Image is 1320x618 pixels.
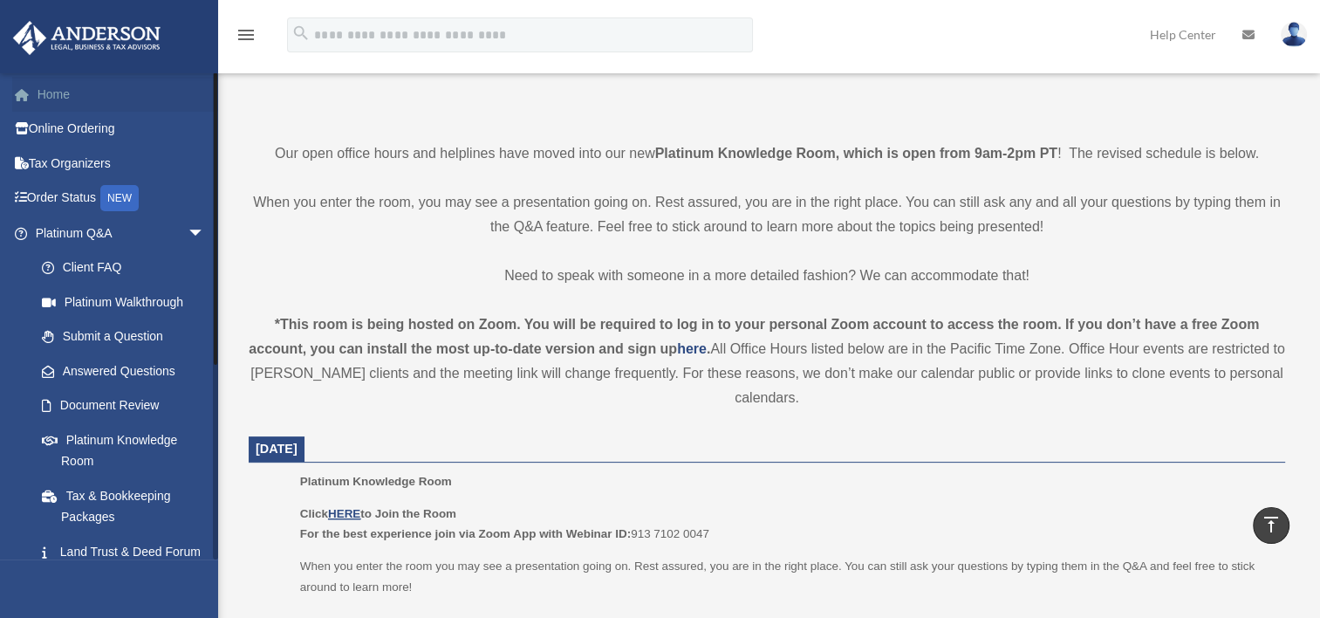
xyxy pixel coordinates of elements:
div: NEW [100,185,139,211]
a: Land Trust & Deed Forum [24,534,231,569]
a: Submit a Question [24,319,231,354]
i: search [291,24,311,43]
a: here [677,341,707,356]
i: menu [236,24,256,45]
a: Document Review [24,388,231,423]
i: vertical_align_top [1261,514,1282,535]
a: Order StatusNEW [12,181,231,216]
a: Home [12,77,231,112]
a: Answered Questions [24,354,231,388]
a: Client FAQ [24,251,231,285]
a: vertical_align_top [1253,507,1289,544]
div: All Office Hours listed below are in the Pacific Time Zone. Office Hour events are restricted to ... [249,312,1285,410]
b: For the best experience join via Zoom App with Webinar ID: [300,527,631,540]
a: Platinum Knowledge Room [24,422,222,478]
strong: . [707,341,710,356]
a: Platinum Walkthrough [24,285,231,319]
img: Anderson Advisors Platinum Portal [8,21,166,55]
p: Our open office hours and helplines have moved into our new ! The revised schedule is below. [249,141,1285,166]
a: Tax Organizers [12,146,231,181]
p: 913 7102 0047 [300,504,1273,545]
a: menu [236,31,256,45]
a: Platinum Q&Aarrow_drop_down [12,216,231,251]
strong: *This room is being hosted on Zoom. You will be required to log in to your personal Zoom account ... [249,317,1259,356]
p: When you enter the room, you may see a presentation going on. Rest assured, you are in the right ... [249,190,1285,239]
b: Click to Join the Room [300,507,456,520]
a: Tax & Bookkeeping Packages [24,478,231,534]
a: Online Ordering [12,112,231,147]
p: Need to speak with someone in a more detailed fashion? We can accommodate that! [249,264,1285,288]
img: User Pic [1281,22,1307,47]
strong: Platinum Knowledge Room, which is open from 9am-2pm PT [655,146,1057,161]
a: HERE [328,507,360,520]
span: Platinum Knowledge Room [300,475,452,488]
span: arrow_drop_down [188,216,222,251]
span: [DATE] [256,442,298,456]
